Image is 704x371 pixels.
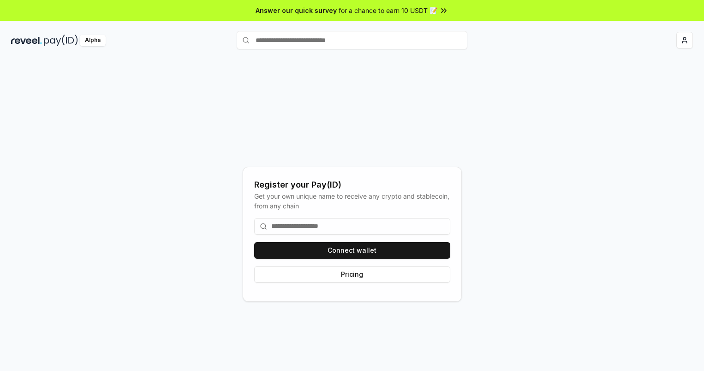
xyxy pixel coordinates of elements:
div: Alpha [80,35,106,46]
button: Pricing [254,266,450,283]
span: for a chance to earn 10 USDT 📝 [339,6,437,15]
span: Answer our quick survey [256,6,337,15]
div: Get your own unique name to receive any crypto and stablecoin, from any chain [254,191,450,211]
button: Connect wallet [254,242,450,259]
img: reveel_dark [11,35,42,46]
img: pay_id [44,35,78,46]
div: Register your Pay(ID) [254,178,450,191]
